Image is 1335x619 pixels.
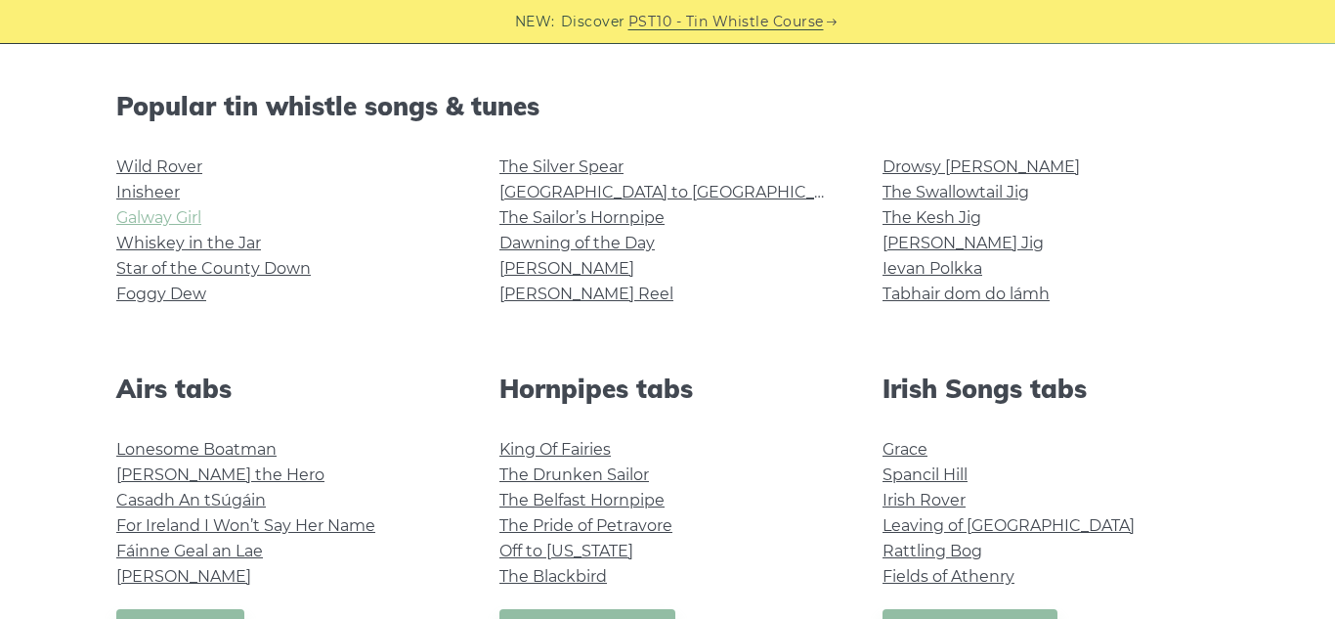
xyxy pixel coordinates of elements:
[116,234,261,252] a: Whiskey in the Jar
[561,11,625,33] span: Discover
[499,285,673,303] a: [PERSON_NAME] Reel
[116,259,311,278] a: Star of the County Down
[116,567,251,586] a: [PERSON_NAME]
[499,259,634,278] a: [PERSON_NAME]
[116,91,1219,121] h2: Popular tin whistle songs & tunes
[883,259,982,278] a: Ievan Polkka
[883,183,1029,201] a: The Swallowtail Jig
[116,440,277,459] a: Lonesome Boatman
[499,491,665,509] a: The Belfast Hornpipe
[883,208,981,227] a: The Kesh Jig
[499,516,672,535] a: The Pride of Petravore
[116,183,180,201] a: Inisheer
[628,11,824,33] a: PST10 - Tin Whistle Course
[883,516,1135,535] a: Leaving of [GEOGRAPHIC_DATA]
[499,208,665,227] a: The Sailor’s Hornpipe
[883,374,1219,404] h2: Irish Songs tabs
[883,157,1080,176] a: Drowsy [PERSON_NAME]
[515,11,555,33] span: NEW:
[499,465,649,484] a: The Drunken Sailor
[883,465,968,484] a: Spancil Hill
[116,208,201,227] a: Galway Girl
[499,234,655,252] a: Dawning of the Day
[499,157,624,176] a: The Silver Spear
[116,374,452,404] h2: Airs tabs
[116,542,263,560] a: Fáinne Geal an Lae
[883,234,1044,252] a: [PERSON_NAME] Jig
[499,567,607,586] a: The Blackbird
[116,516,375,535] a: For Ireland I Won’t Say Her Name
[499,374,836,404] h2: Hornpipes tabs
[883,567,1014,586] a: Fields of Athenry
[499,183,860,201] a: [GEOGRAPHIC_DATA] to [GEOGRAPHIC_DATA]
[499,542,633,560] a: Off to [US_STATE]
[116,157,202,176] a: Wild Rover
[883,542,982,560] a: Rattling Bog
[116,285,206,303] a: Foggy Dew
[116,491,266,509] a: Casadh An tSúgáin
[883,440,927,459] a: Grace
[116,465,324,484] a: [PERSON_NAME] the Hero
[499,440,611,459] a: King Of Fairies
[883,491,966,509] a: Irish Rover
[883,285,1050,303] a: Tabhair dom do lámh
